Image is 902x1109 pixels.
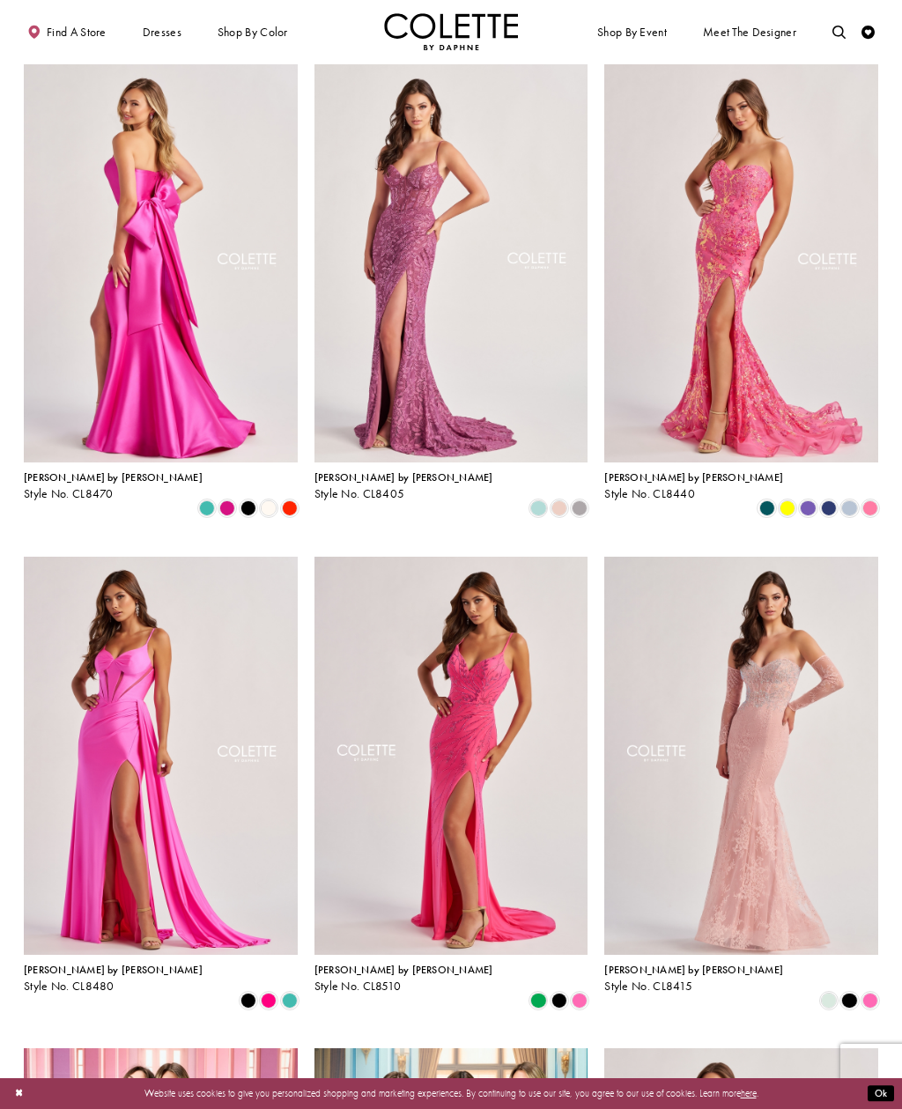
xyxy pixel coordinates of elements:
i: Scarlet [282,500,298,516]
span: Shop By Event [597,26,667,39]
div: Colette by Daphne Style No. CL8440 [604,472,783,500]
a: Visit Colette by Daphne Style No. CL8510 Page [314,557,588,955]
span: Shop by color [214,13,291,50]
span: [PERSON_NAME] by [PERSON_NAME] [604,963,783,977]
i: Turquoise [199,500,215,516]
div: Colette by Daphne Style No. CL8405 [314,472,493,500]
span: Style No. CL8415 [604,979,692,994]
i: Diamond White [261,500,277,516]
span: Find a store [47,26,107,39]
i: Black [240,993,256,1009]
i: Rose [551,500,567,516]
a: Meet the designer [699,13,800,50]
span: Style No. CL8510 [314,979,402,994]
span: [PERSON_NAME] by [PERSON_NAME] [314,470,493,484]
a: Visit Colette by Daphne Style No. CL8470 Page [24,64,298,462]
i: Fuchsia [219,500,235,516]
span: Style No. CL8440 [604,486,695,501]
a: Visit Home Page [384,13,518,50]
i: Ice Blue [841,500,857,516]
i: Turquoise [282,993,298,1009]
button: Submit Dialog [868,1085,894,1102]
div: Colette by Daphne Style No. CL8415 [604,965,783,993]
i: Violet [800,500,816,516]
button: Close Dialog [8,1082,30,1105]
i: Light Sage [821,993,837,1009]
i: Black [240,500,256,516]
i: Pink [572,993,588,1009]
p: Website uses cookies to give you personalized shopping and marketing experiences. By continuing t... [96,1084,806,1102]
i: Hot Pink [261,993,277,1009]
i: Sea Glass [530,500,546,516]
i: Navy Blue [821,500,837,516]
div: Colette by Daphne Style No. CL8470 [24,472,203,500]
span: Dresses [143,26,181,39]
i: Black [841,993,857,1009]
img: Colette by Daphne [384,13,518,50]
span: Style No. CL8470 [24,486,114,501]
span: [PERSON_NAME] by [PERSON_NAME] [24,963,203,977]
i: Pink [862,993,878,1009]
a: Visit Colette by Daphne Style No. CL8480 Page [24,557,298,955]
span: Style No. CL8480 [24,979,115,994]
i: Spruce [758,500,774,516]
span: [PERSON_NAME] by [PERSON_NAME] [604,470,783,484]
a: Visit Colette by Daphne Style No. CL8405 Page [314,64,588,462]
i: Emerald [530,993,546,1009]
span: Meet the designer [703,26,796,39]
span: Dresses [139,13,185,50]
span: Style No. CL8405 [314,486,405,501]
div: Colette by Daphne Style No. CL8510 [314,965,493,993]
span: [PERSON_NAME] by [PERSON_NAME] [314,963,493,977]
span: Shop by color [218,26,288,39]
span: [PERSON_NAME] by [PERSON_NAME] [24,470,203,484]
a: here [741,1087,757,1099]
i: Cotton Candy [862,500,878,516]
a: Visit Colette by Daphne Style No. CL8415 Page [604,557,878,955]
i: Smoke [572,500,588,516]
a: Toggle search [829,13,849,50]
div: Colette by Daphne Style No. CL8480 [24,965,203,993]
a: Visit Colette by Daphne Style No. CL8440 Page [604,64,878,462]
i: Black [551,993,567,1009]
span: Shop By Event [594,13,669,50]
a: Find a store [24,13,109,50]
a: Check Wishlist [858,13,878,50]
i: Yellow [780,500,795,516]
